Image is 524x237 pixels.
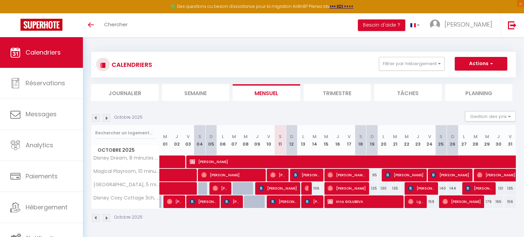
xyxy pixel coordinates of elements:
[504,182,516,195] div: 135
[99,13,133,37] a: Chercher
[509,133,512,140] abbr: V
[485,133,489,140] abbr: M
[442,195,481,208] span: [PERSON_NAME]
[504,125,516,155] th: 31
[232,133,236,140] abbr: M
[493,195,504,208] div: 165
[194,125,206,155] th: 04
[401,125,412,155] th: 22
[481,125,493,155] th: 29
[355,125,366,155] th: 18
[305,195,320,208] span: [PERSON_NAME]
[412,125,424,155] th: 23
[259,182,297,195] span: [PERSON_NAME]
[240,125,251,155] th: 08
[431,168,469,181] span: [PERSON_NAME]
[439,133,442,140] abbr: S
[213,182,228,195] span: [PERSON_NAME]
[91,84,159,101] li: Journalier
[297,125,309,155] th: 13
[465,111,516,121] button: Gestion des prix
[463,133,465,140] abbr: L
[481,195,493,208] div: 179
[370,133,374,140] abbr: D
[26,203,68,211] span: Hébergement
[378,125,390,155] th: 20
[320,125,332,155] th: 15
[309,182,320,195] div: 106
[451,133,454,140] abbr: D
[217,125,229,155] th: 06
[405,133,409,140] abbr: M
[424,195,435,208] div: 159
[274,125,286,155] th: 11
[92,169,161,174] span: Magical Playroom, 10 minutes Disneyland!
[445,20,492,29] span: [PERSON_NAME]
[187,133,190,140] abbr: V
[408,182,435,195] span: [PERSON_NAME]
[455,57,507,71] button: Actions
[327,182,366,195] span: [PERSON_NAME]
[493,125,504,155] th: 30
[244,133,248,140] abbr: M
[366,125,378,155] th: 19
[198,133,201,140] abbr: S
[92,195,161,201] span: Disney Cosy Cottage 3ch, 2 sdb, 5 min. [GEOGRAPHIC_DATA]!
[428,133,431,140] abbr: V
[114,114,143,121] p: Octobre 2025
[366,169,378,181] div: 95
[286,125,297,155] th: 12
[424,125,435,155] th: 24
[91,145,159,155] span: Octobre 2025
[458,125,470,155] th: 27
[408,195,423,208] span: Lghalia [PERSON_NAME]
[358,19,405,31] button: Besoin d'aide ?
[110,57,152,72] h3: CALENDRIERS
[304,84,371,101] li: Trimestre
[26,141,53,149] span: Analytics
[95,127,156,139] input: Rechercher un logement...
[263,125,275,155] th: 10
[465,182,492,195] span: [PERSON_NAME]
[251,125,263,155] th: 09
[162,84,230,101] li: Semaine
[330,3,353,9] a: >>> ICI <<<<
[344,125,355,155] th: 17
[378,182,390,195] div: 130
[493,182,504,195] div: 131
[470,125,481,155] th: 28
[279,133,282,140] abbr: S
[366,182,378,195] div: 125
[270,195,297,208] span: [PERSON_NAME]
[290,133,293,140] abbr: D
[222,133,224,140] abbr: L
[175,133,178,140] abbr: J
[92,182,161,187] span: [GEOGRAPHIC_DATA], 5 minutes Disneyland!
[435,125,447,155] th: 25
[327,168,366,181] span: [PERSON_NAME] [PERSON_NAME]
[374,84,442,101] li: Tâches
[229,125,240,155] th: 07
[293,168,320,181] span: [PERSON_NAME]
[332,125,344,155] th: 16
[270,168,286,181] span: [PERSON_NAME]
[389,125,401,155] th: 21
[508,21,516,29] img: logout
[114,214,143,221] p: Octobre 2025
[20,19,62,31] img: Super Booking
[324,133,328,140] abbr: M
[430,19,440,30] img: ...
[359,133,362,140] abbr: S
[379,57,445,71] button: Filtrer par hébergement
[385,168,424,181] span: [PERSON_NAME]
[382,133,384,140] abbr: L
[447,182,458,195] div: 144
[233,84,300,101] li: Mensuel
[26,110,57,118] span: Messages
[26,48,61,57] span: Calendriers
[445,84,513,101] li: Planning
[309,125,320,155] th: 14
[201,168,263,181] span: [PERSON_NAME]
[190,195,217,208] span: [PERSON_NAME]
